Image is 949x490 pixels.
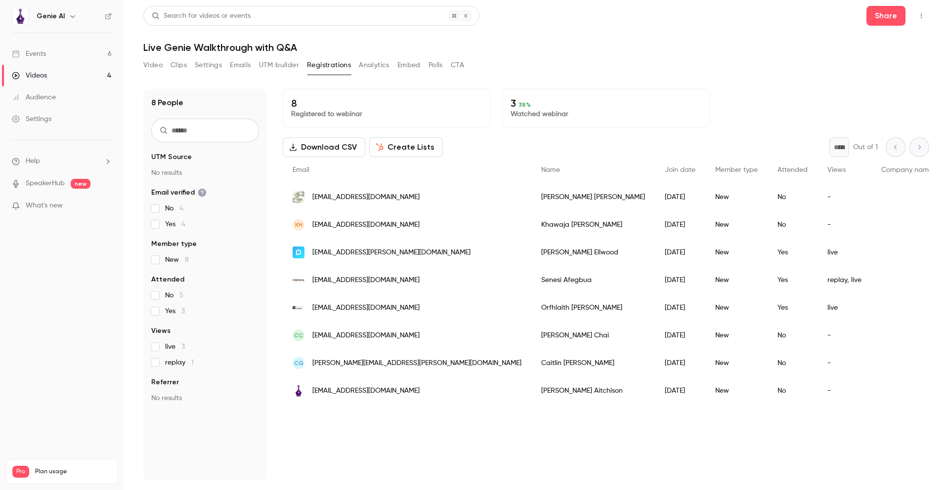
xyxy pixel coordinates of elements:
[26,178,65,189] a: SpeakerHub
[768,239,818,266] div: Yes
[429,57,443,73] button: Polls
[143,57,163,73] button: Video
[369,137,443,157] button: Create Lists
[293,166,309,173] span: Email
[12,156,112,166] li: help-dropdown-opener
[531,239,655,266] div: [PERSON_NAME] Ellwood
[151,168,259,178] p: No results
[655,266,705,294] div: [DATE]
[165,306,185,316] span: Yes
[511,109,701,119] p: Watched webinar
[312,358,521,368] span: [PERSON_NAME][EMAIL_ADDRESS][PERSON_NAME][DOMAIN_NAME]
[12,49,46,59] div: Events
[295,220,302,229] span: KH
[359,57,389,73] button: Analytics
[312,275,420,286] span: [EMAIL_ADDRESS][DOMAIN_NAME]
[541,166,560,173] span: Name
[705,377,768,405] div: New
[818,322,871,349] div: -
[143,41,929,53] h1: Live Genie Walkthrough with Q&A
[768,349,818,377] div: No
[777,166,808,173] span: Attended
[294,359,303,367] span: CG
[655,322,705,349] div: [DATE]
[818,349,871,377] div: -
[37,11,65,21] h6: Genie AI
[818,211,871,239] div: -
[165,342,185,352] span: live
[818,239,871,266] div: live
[151,377,179,387] span: Referrer
[531,183,655,211] div: [PERSON_NAME] [PERSON_NAME]
[165,204,183,213] span: No
[151,239,197,249] span: Member type
[171,57,187,73] button: Clips
[705,239,768,266] div: New
[531,349,655,377] div: Caitlin [PERSON_NAME]
[26,201,63,211] span: What's new
[531,211,655,239] div: Khawaja [PERSON_NAME]
[818,183,871,211] div: -
[293,385,304,397] img: genieai.co
[191,359,194,366] span: 1
[715,166,758,173] span: Member type
[705,183,768,211] div: New
[291,97,482,109] p: 8
[312,386,420,396] span: [EMAIL_ADDRESS][DOMAIN_NAME]
[768,294,818,322] div: Yes
[293,302,304,314] img: cunninghamsolicitors.ie
[397,57,421,73] button: Embed
[881,166,933,173] span: Company name
[195,57,222,73] button: Settings
[165,219,185,229] span: Yes
[768,377,818,405] div: No
[293,246,304,258] img: playter.co
[151,393,259,403] p: No results
[181,308,185,315] span: 3
[705,349,768,377] div: New
[312,303,420,313] span: [EMAIL_ADDRESS][DOMAIN_NAME]
[705,322,768,349] div: New
[283,137,365,157] button: Download CSV
[705,211,768,239] div: New
[291,109,482,119] p: Registered to webinar
[165,255,189,265] span: New
[12,71,47,81] div: Videos
[12,92,56,102] div: Audience
[655,239,705,266] div: [DATE]
[518,101,531,108] span: 38 %
[768,211,818,239] div: No
[179,292,183,299] span: 5
[768,183,818,211] div: No
[151,326,171,336] span: Views
[312,330,420,341] span: [EMAIL_ADDRESS][DOMAIN_NAME]
[179,205,183,212] span: 4
[181,221,185,228] span: 4
[312,220,420,230] span: [EMAIL_ADDRESS][DOMAIN_NAME]
[12,466,29,478] span: Pro
[230,57,251,73] button: Emails
[165,358,194,367] span: replay
[705,294,768,322] div: New
[866,6,906,26] button: Share
[531,377,655,405] div: [PERSON_NAME] Aitchison
[35,468,111,476] span: Plan usage
[293,191,304,203] img: gracefinancialcapital.com
[531,266,655,294] div: Senesi Afegbua
[26,156,40,166] span: Help
[818,294,871,322] div: live
[655,349,705,377] div: [DATE]
[259,57,299,73] button: UTM builder
[293,274,304,286] img: monedainvest.com
[307,57,351,73] button: Registrations
[151,97,183,109] h1: 8 People
[71,179,90,189] span: new
[531,294,655,322] div: Orfhlaith [PERSON_NAME]
[705,266,768,294] div: New
[185,256,189,263] span: 8
[655,377,705,405] div: [DATE]
[151,188,207,198] span: Email verified
[312,192,420,203] span: [EMAIL_ADDRESS][DOMAIN_NAME]
[181,343,185,350] span: 3
[151,275,184,285] span: Attended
